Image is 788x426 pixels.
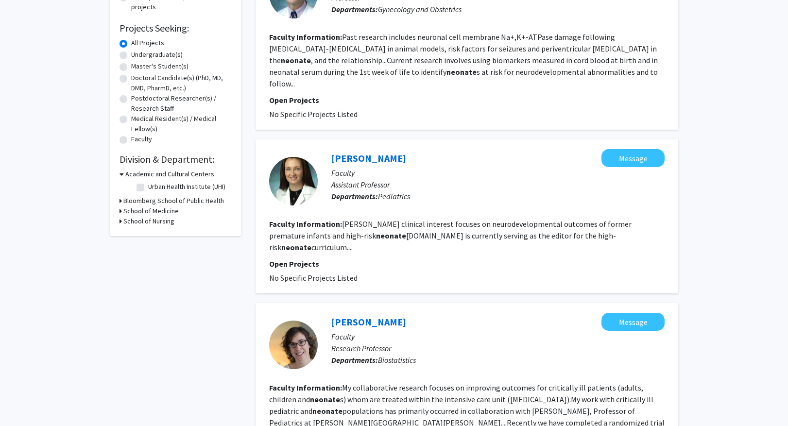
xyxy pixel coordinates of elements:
label: Postdoctoral Researcher(s) / Research Staff [131,93,231,114]
b: neonate [281,242,311,252]
label: All Projects [131,38,164,48]
span: Biostatistics [378,355,416,365]
b: Departments: [331,4,378,14]
label: Master's Student(s) [131,61,188,71]
b: Faculty Information: [269,383,342,392]
h3: Bloomberg School of Public Health [123,196,224,206]
b: neonate [310,394,340,404]
b: neonate [446,67,477,77]
p: Faculty [331,331,665,342]
p: Faculty [331,167,665,179]
label: Urban Health Institute (UHI) [148,182,225,192]
b: Departments: [331,191,378,201]
h2: Division & Department: [120,153,231,165]
button: Message Elizabeth Colantuoni [601,313,665,331]
h3: School of Nursing [123,216,174,226]
span: Pediatrics [378,191,410,201]
b: Faculty Information: [269,32,342,42]
a: [PERSON_NAME] [331,152,406,164]
h3: School of Medicine [123,206,179,216]
p: Open Projects [269,258,665,270]
a: [PERSON_NAME] [331,316,406,328]
p: Research Professor [331,342,665,354]
label: Faculty [131,134,152,144]
button: Message Brittany Schwarz [601,149,665,167]
b: Faculty Information: [269,219,342,229]
h2: Projects Seeking: [120,22,231,34]
p: Open Projects [269,94,665,106]
h3: Academic and Cultural Centers [125,169,214,179]
label: Medical Resident(s) / Medical Fellow(s) [131,114,231,134]
label: Undergraduate(s) [131,50,183,60]
span: No Specific Projects Listed [269,273,358,283]
span: Gynecology and Obstetrics [378,4,462,14]
span: No Specific Projects Listed [269,109,358,119]
fg-read-more: Past research includes neuronal cell membrane Na+,K+-ATPase damage following [MEDICAL_DATA]-[MEDI... [269,32,658,88]
iframe: Chat [7,382,41,419]
p: Assistant Professor [331,179,665,190]
fg-read-more: [PERSON_NAME] clinical interest focuses on neurodevelopmental outcomes of former premature infant... [269,219,632,252]
label: Doctoral Candidate(s) (PhD, MD, DMD, PharmD, etc.) [131,73,231,93]
b: Departments: [331,355,378,365]
b: neonate [376,231,406,240]
b: neonate [312,406,343,416]
b: neonate [281,55,311,65]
